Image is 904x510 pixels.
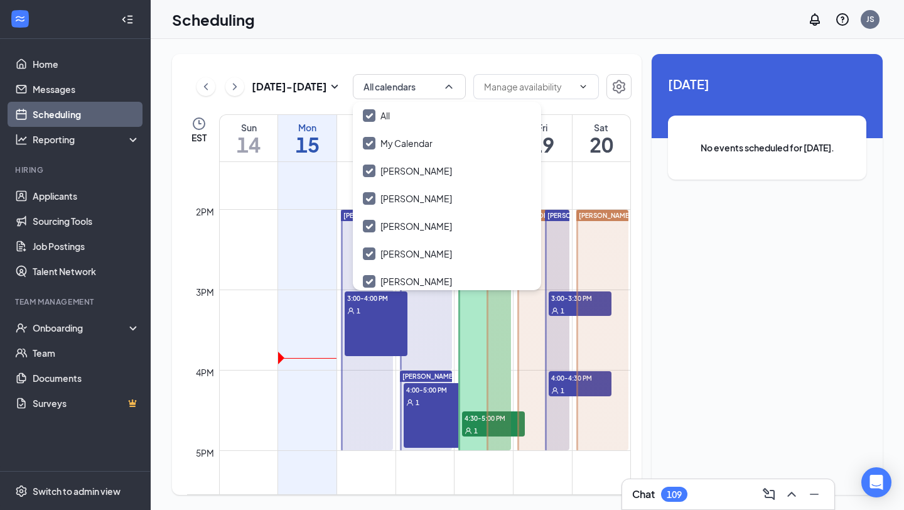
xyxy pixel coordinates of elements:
div: Hiring [15,165,137,175]
a: September 16, 2025 [337,115,395,161]
a: Talent Network [33,259,140,284]
div: Reporting [33,133,141,146]
button: ChevronLeft [196,77,215,96]
h3: Chat [632,487,655,501]
div: 2pm [193,205,217,219]
svg: ChevronUp [443,80,455,93]
svg: QuestionInfo [835,12,850,27]
a: September 20, 2025 [573,115,630,161]
div: Sat [573,121,630,134]
span: 3:00-3:30 PM [549,291,611,304]
span: 4:30-5:00 PM [462,411,525,424]
svg: Clock [191,116,207,131]
a: Applicants [33,183,140,209]
a: September 14, 2025 [220,115,277,161]
button: Settings [606,74,632,99]
svg: Minimize [807,487,822,502]
div: Team Management [15,296,137,307]
svg: User [465,427,472,435]
div: Mon [278,121,336,134]
span: 1 [561,386,564,395]
svg: User [406,399,414,406]
svg: UserCheck [15,322,28,334]
span: 4:00-5:00 PM [404,383,466,396]
span: 1 [357,307,360,315]
span: EST [191,131,207,144]
a: September 15, 2025 [278,115,336,161]
h1: Scheduling [172,9,255,30]
input: Manage availability [484,80,573,94]
h1: 20 [573,134,630,155]
span: [PERSON_NAME] [547,212,600,219]
div: Onboarding [33,322,129,334]
div: Switch to admin view [33,485,121,497]
div: 109 [667,489,682,500]
div: 5pm [193,446,217,460]
div: Sun [220,121,277,134]
h1: 14 [220,134,277,155]
svg: Analysis [15,133,28,146]
h1: 19 [514,134,572,155]
span: 1 [561,307,564,315]
a: Home [33,52,140,77]
a: Documents [33,366,140,391]
button: Minimize [804,484,824,504]
a: Sourcing Tools [33,209,140,234]
div: 3pm [193,285,217,299]
span: [DATE] [668,74,866,94]
svg: SmallChevronDown [327,79,342,94]
button: All calendarsChevronUp [353,74,466,99]
a: Scheduling [33,102,140,127]
svg: Notifications [807,12,822,27]
svg: User [551,387,559,394]
svg: Collapse [121,13,134,26]
svg: WorkstreamLogo [14,13,26,25]
h3: [DATE] - [DATE] [252,80,327,94]
svg: User [347,307,355,315]
div: 4pm [193,366,217,379]
span: 3:00-4:00 PM [345,291,407,304]
span: 4:00-4:30 PM [549,371,611,384]
div: Fri [514,121,572,134]
h1: 15 [278,134,336,155]
svg: ComposeMessage [761,487,777,502]
h1: 16 [337,134,395,155]
svg: ChevronDown [578,82,588,92]
div: JS [866,14,874,24]
svg: Settings [611,79,627,94]
svg: User [551,307,559,315]
span: 1 [416,398,419,407]
a: Team [33,340,140,366]
svg: ChevronUp [784,487,799,502]
button: ChevronUp [782,484,802,504]
a: September 19, 2025 [514,115,572,161]
div: Tue [337,121,395,134]
button: ChevronRight [225,77,244,96]
span: [PERSON_NAME] [402,372,455,380]
button: ComposeMessage [759,484,779,504]
svg: Settings [15,485,28,497]
a: SurveysCrown [33,391,140,416]
span: 1 [474,426,478,435]
a: Messages [33,77,140,102]
span: [PERSON_NAME] [343,212,396,219]
a: Job Postings [33,234,140,259]
div: Open Intercom Messenger [861,467,891,497]
svg: ChevronLeft [200,79,212,94]
span: [PERSON_NAME] [579,212,632,219]
svg: ChevronRight [229,79,241,94]
span: No events scheduled for [DATE]. [693,141,841,155]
